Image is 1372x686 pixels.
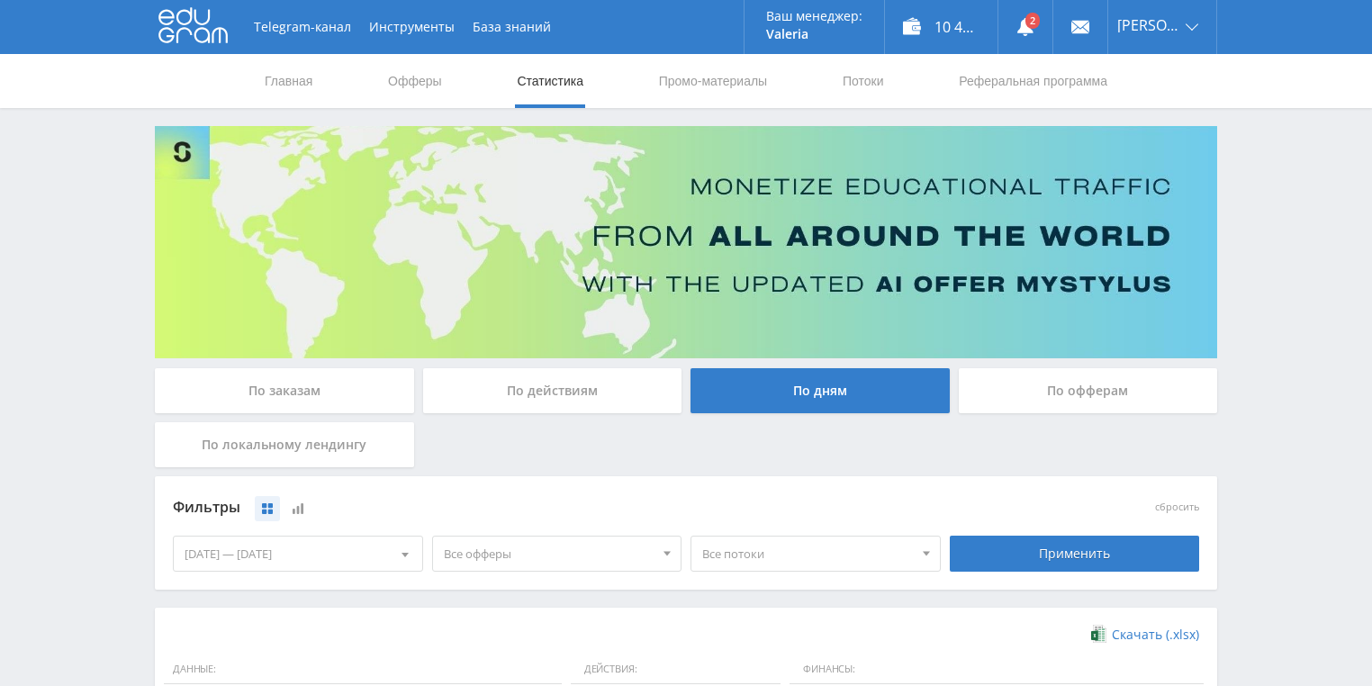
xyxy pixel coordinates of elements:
[263,54,314,108] a: Главная
[702,537,913,571] span: Все потоки
[423,368,682,413] div: По действиям
[841,54,886,108] a: Потоки
[155,126,1217,358] img: Banner
[766,27,862,41] p: Valeria
[1091,625,1106,643] img: xlsx
[174,537,422,571] div: [DATE] — [DATE]
[959,368,1218,413] div: По офферам
[1117,18,1180,32] span: [PERSON_NAME]
[173,494,941,521] div: Фильтры
[790,654,1204,685] span: Финансы:
[571,654,781,685] span: Действия:
[444,537,654,571] span: Все офферы
[515,54,585,108] a: Статистика
[766,9,862,23] p: Ваш менеджер:
[1091,626,1199,644] a: Скачать (.xlsx)
[155,422,414,467] div: По локальному лендингу
[155,368,414,413] div: По заказам
[1112,627,1199,642] span: Скачать (.xlsx)
[164,654,562,685] span: Данные:
[691,368,950,413] div: По дням
[657,54,769,108] a: Промо-материалы
[386,54,444,108] a: Офферы
[957,54,1109,108] a: Реферальная программа
[950,536,1200,572] div: Применить
[1155,501,1199,513] button: сбросить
